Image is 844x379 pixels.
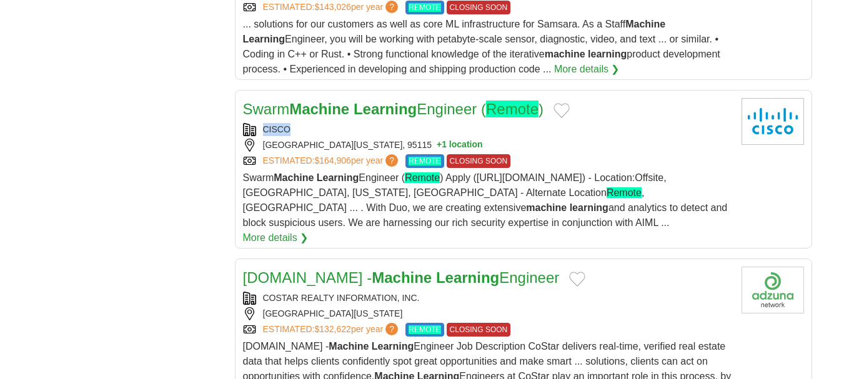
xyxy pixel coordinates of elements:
[263,1,401,14] a: ESTIMATED:$143,026per year?
[436,269,499,286] strong: Learning
[263,154,401,168] a: ESTIMATED:$164,906per year?
[607,187,642,198] ah_el_jm_1710857245543: Remote
[243,292,732,305] div: COSTAR REALTY INFORMATION, INC.
[447,323,511,337] span: CLOSING SOON
[372,341,414,352] strong: Learning
[243,19,720,74] span: ... solutions for our customers as well as core ML infrastructure for Samsara. As a Staff Enginee...
[447,1,511,14] span: CLOSING SOON
[243,139,732,152] div: [GEOGRAPHIC_DATA][US_STATE], 95115
[317,172,359,183] strong: Learning
[263,124,290,134] a: CISCO
[314,155,350,165] span: $164,906
[289,101,349,117] strong: Machine
[409,157,440,165] ah_el_jm_1710857245543: REMOTE
[243,101,544,117] a: SwarmMachine LearningEngineer (Remote)
[437,139,442,152] span: +
[742,98,804,145] img: Cisco logo
[385,154,398,167] span: ?
[409,325,440,334] ah_el_jm_1710857245543: REMOTE
[554,62,620,77] a: More details ❯
[588,49,627,59] strong: learning
[243,307,732,320] div: [GEOGRAPHIC_DATA][US_STATE]
[243,269,560,286] a: [DOMAIN_NAME] -Machine LearningEngineer
[409,3,440,12] ah_el_jm_1710857245543: REMOTE
[243,172,728,228] span: Swarm Engineer ( ) Apply ([URL][DOMAIN_NAME]) - Location:Offsite, [GEOGRAPHIC_DATA], [US_STATE], ...
[570,202,608,213] strong: learning
[625,19,665,29] strong: Machine
[405,172,440,183] ah_el_jm_1710857245543: Remote
[569,272,585,287] button: Add to favorite jobs
[486,101,539,117] ah_el_jm_1710857245543: Remote
[437,139,483,152] button: +1 location
[354,101,417,117] strong: Learning
[372,269,432,286] strong: Machine
[554,103,570,118] button: Add to favorite jobs
[274,172,314,183] strong: Machine
[314,2,350,12] span: $143,026
[526,202,567,213] strong: machine
[314,324,350,334] span: $132,622
[385,323,398,335] span: ?
[545,49,585,59] strong: machine
[329,341,369,352] strong: Machine
[742,267,804,313] img: Company logo
[385,1,398,13] span: ?
[263,323,401,337] a: ESTIMATED:$132,622per year?
[243,230,309,245] a: More details ❯
[243,34,285,44] strong: Learning
[447,154,511,168] span: CLOSING SOON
